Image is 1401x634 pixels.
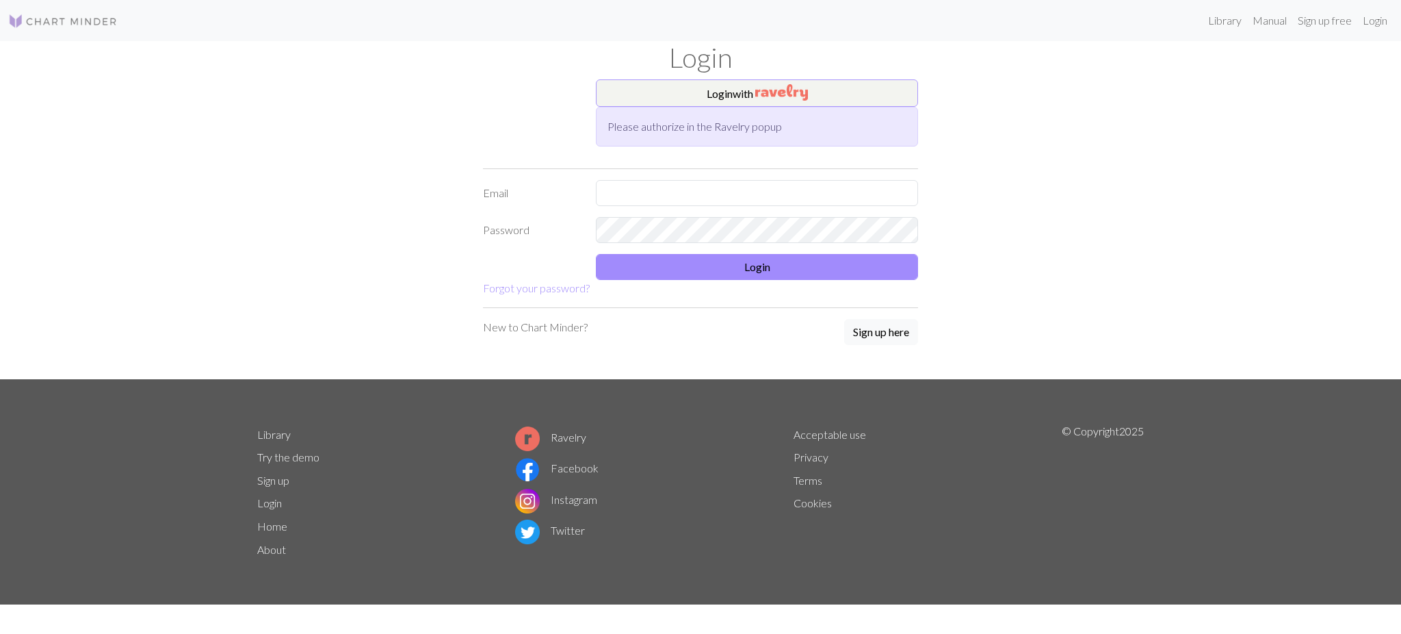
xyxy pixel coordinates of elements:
[515,457,540,482] img: Facebook logo
[249,41,1152,74] h1: Login
[596,254,918,280] button: Login
[794,428,866,441] a: Acceptable use
[515,489,540,513] img: Instagram logo
[483,319,588,335] p: New to Chart Minder?
[794,496,832,509] a: Cookies
[596,79,918,107] button: Loginwith
[515,493,597,506] a: Instagram
[257,451,319,464] a: Try the demo
[1357,7,1393,34] a: Login
[1292,7,1357,34] a: Sign up free
[515,427,540,451] img: Ravelry logo
[515,524,585,537] a: Twitter
[1062,423,1144,561] p: © Copyright 2025
[794,474,822,487] a: Terms
[755,84,808,101] img: Ravelry
[475,217,588,243] label: Password
[8,13,118,29] img: Logo
[596,107,918,147] div: Please authorize in the Ravelry popup
[257,543,286,556] a: About
[483,281,590,294] a: Forgot your password?
[844,319,918,345] button: Sign up here
[1247,7,1292,34] a: Manual
[844,319,918,346] a: Sign up here
[257,428,291,441] a: Library
[257,474,289,487] a: Sign up
[515,431,586,444] a: Ravelry
[257,520,287,533] a: Home
[515,461,599,474] a: Facebook
[1203,7,1247,34] a: Library
[515,520,540,544] img: Twitter logo
[475,180,588,206] label: Email
[257,496,282,509] a: Login
[794,451,828,464] a: Privacy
